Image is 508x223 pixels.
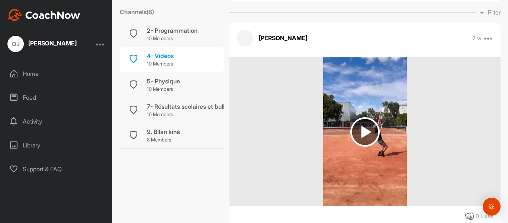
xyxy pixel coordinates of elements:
p: 10 Members [147,86,180,93]
div: Activity [4,112,109,131]
div: 2- Programmation [147,26,197,35]
div: OJ [7,36,24,52]
div: 0 Likes [476,212,493,221]
div: 5- Physique [147,77,180,86]
p: 8 Members [147,136,180,144]
div: Library [4,136,109,154]
div: 4- Vidéos [147,51,174,60]
div: Home [4,64,109,83]
img: CoachNow [7,9,80,21]
p: [PERSON_NAME] [259,34,307,42]
div: 9. Bilan kiné [147,127,180,136]
p: 10 Members [147,35,197,42]
div: Feed [4,88,109,107]
p: Filter [488,8,501,17]
p: 2 w [472,35,482,42]
label: Channels ( 6 ) [120,7,154,16]
img: play [350,117,380,147]
img: media [323,57,407,206]
div: [PERSON_NAME] [28,40,77,46]
div: Open Intercom Messenger [483,198,501,216]
div: Support & FAQ [4,160,109,178]
div: 7- Résultats scolaires et bulletin hebdomadaire [147,102,277,111]
p: 10 Members [147,60,174,68]
p: 10 Members [147,111,277,118]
